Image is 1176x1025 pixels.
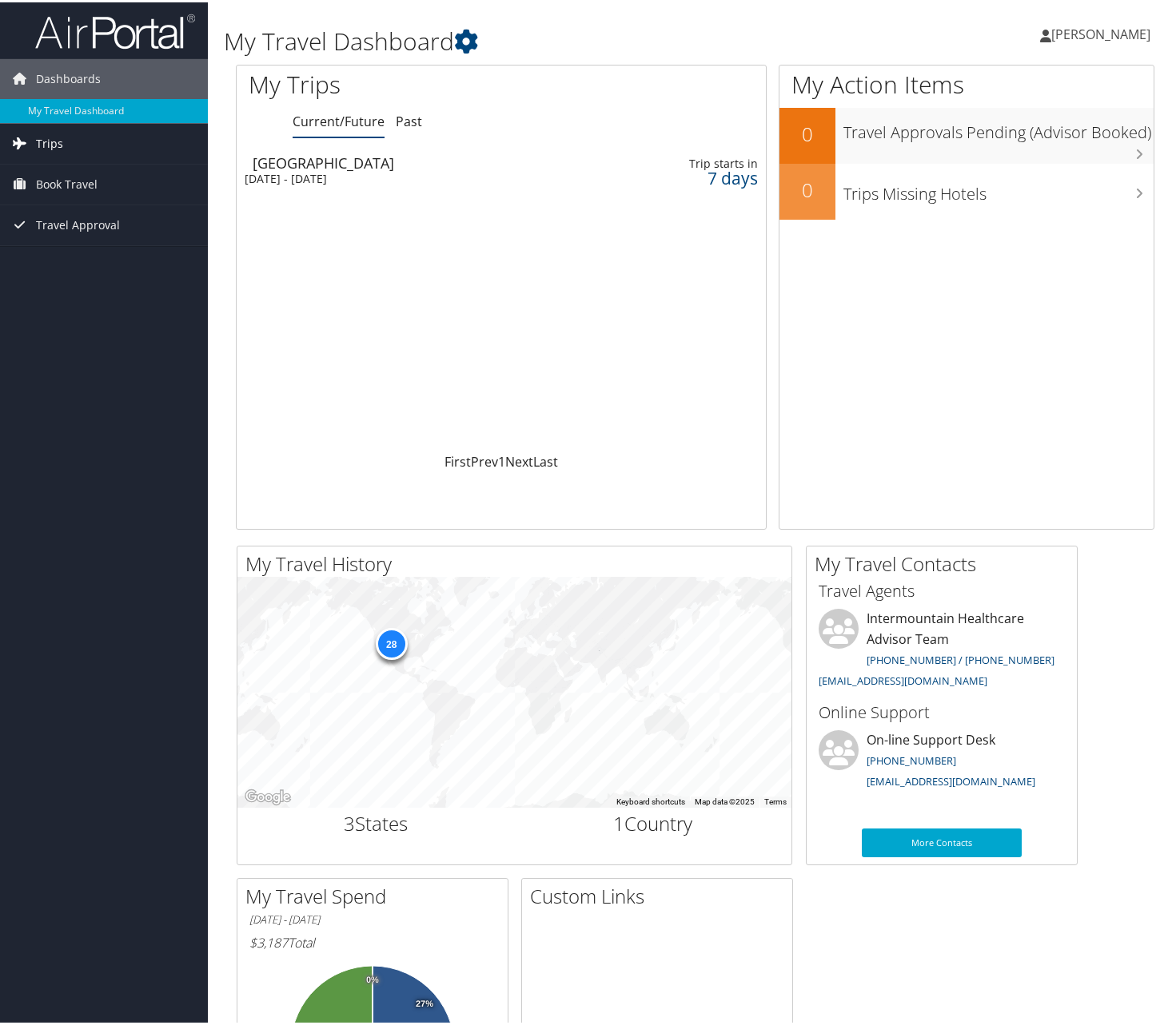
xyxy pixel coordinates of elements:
[396,110,422,128] a: Past
[444,451,471,468] a: First
[527,808,780,835] h2: Country
[613,808,624,834] span: 1
[815,548,1077,575] h2: My Travel Contacts
[505,451,533,468] a: Next
[249,808,503,835] h2: States
[779,105,1154,161] a: 0Travel Approvals Pending (Advisor Booked)
[245,169,590,184] div: [DATE] - [DATE]
[241,785,294,805] img: Google
[779,118,835,145] h2: 0
[779,174,835,201] h2: 0
[811,728,1073,793] li: On-line Support Desk
[811,606,1073,692] li: Intermountain Healthcare Advisor Team
[695,795,755,804] span: Map data ©2025
[35,10,195,48] img: airportal-logo.png
[36,203,120,243] span: Travel Approval
[471,451,498,468] a: Prev
[764,795,787,804] a: Terms (opens in new tab)
[241,785,294,805] a: Open this area in Google Maps (opens a new window)
[819,578,1065,600] h3: Travel Agents
[530,880,792,908] h2: Custom Links
[862,826,1022,855] a: More Contacts
[779,161,1154,217] a: 0Trips Missing Hotels
[375,626,407,658] div: 28
[245,548,791,575] h2: My Travel History
[867,751,956,765] a: [PHONE_NUMBER]
[344,808,355,834] span: 3
[36,121,63,161] span: Trips
[224,22,852,56] h1: My Travel Dashboard
[245,880,508,908] h2: My Travel Spend
[1051,23,1150,41] span: [PERSON_NAME]
[648,169,758,183] div: 7 days
[293,110,385,128] a: Current/Future
[366,973,379,983] tspan: 0%
[249,932,496,949] h6: Total
[36,57,101,97] span: Dashboards
[843,173,1154,203] h3: Trips Missing Hotels
[819,671,987,685] a: [EMAIL_ADDRESS][DOMAIN_NAME]
[867,650,1054,665] a: [PHONE_NUMBER] / [PHONE_NUMBER]
[648,154,758,169] div: Trip starts in
[533,451,558,468] a: Last
[249,932,288,949] span: $3,187
[249,66,533,99] h1: My Trips
[779,66,1154,99] h1: My Action Items
[1040,8,1166,56] a: [PERSON_NAME]
[819,699,1065,721] h3: Online Support
[498,451,505,468] a: 1
[616,794,685,805] button: Keyboard shortcuts
[249,910,496,925] h6: [DATE] - [DATE]
[843,111,1154,141] h3: Travel Approvals Pending (Advisor Booked)
[36,162,98,202] span: Book Travel
[867,772,1035,786] a: [EMAIL_ADDRESS][DOMAIN_NAME]
[416,997,433,1007] tspan: 27%
[253,153,598,168] div: [GEOGRAPHIC_DATA]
